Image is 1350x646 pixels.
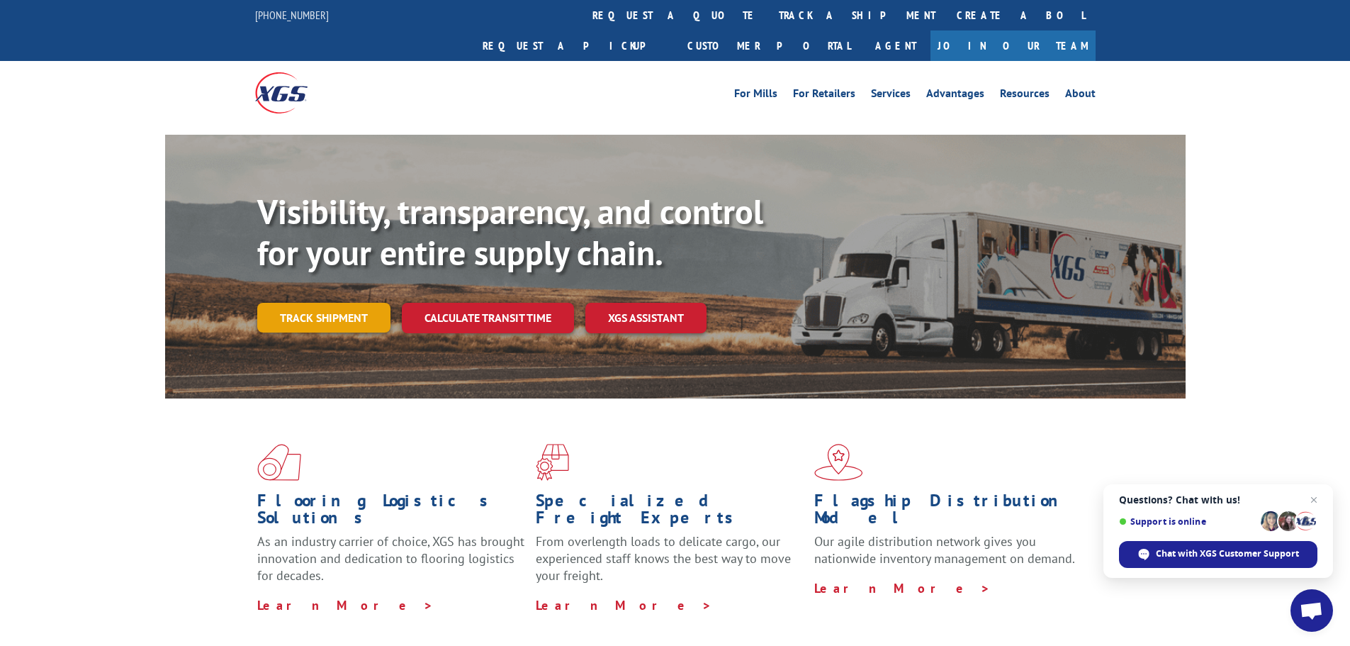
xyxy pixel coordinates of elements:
a: For Retailers [793,88,855,104]
span: Questions? Chat with us! [1119,494,1317,506]
a: Resources [1000,88,1050,104]
a: About [1065,88,1096,104]
p: From overlength loads to delicate cargo, our experienced staff knows the best way to move your fr... [536,533,804,596]
a: Services [871,88,911,104]
a: Customer Portal [677,30,861,61]
a: Advantages [926,88,984,104]
b: Visibility, transparency, and control for your entire supply chain. [257,189,763,274]
h1: Flooring Logistics Solutions [257,492,525,533]
a: Request a pickup [472,30,677,61]
img: xgs-icon-flagship-distribution-model-red [814,444,863,481]
a: For Mills [734,88,777,104]
span: Our agile distribution network gives you nationwide inventory management on demand. [814,533,1075,567]
img: xgs-icon-total-supply-chain-intelligence-red [257,444,301,481]
a: Track shipment [257,303,390,333]
h1: Flagship Distribution Model [814,492,1082,533]
div: Chat with XGS Customer Support [1119,541,1317,568]
span: Close chat [1305,491,1322,508]
a: Learn More > [536,597,712,613]
span: Support is online [1119,516,1256,527]
span: As an industry carrier of choice, XGS has brought innovation and dedication to flooring logistics... [257,533,524,584]
span: Chat with XGS Customer Support [1156,547,1299,560]
a: Agent [861,30,930,61]
a: [PHONE_NUMBER] [255,8,329,22]
a: XGS ASSISTANT [585,303,707,333]
a: Join Our Team [930,30,1096,61]
h1: Specialized Freight Experts [536,492,804,533]
a: Learn More > [257,597,434,613]
div: Open chat [1290,589,1333,632]
a: Learn More > [814,580,991,596]
a: Calculate transit time [402,303,574,333]
img: xgs-icon-focused-on-flooring-red [536,444,569,481]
